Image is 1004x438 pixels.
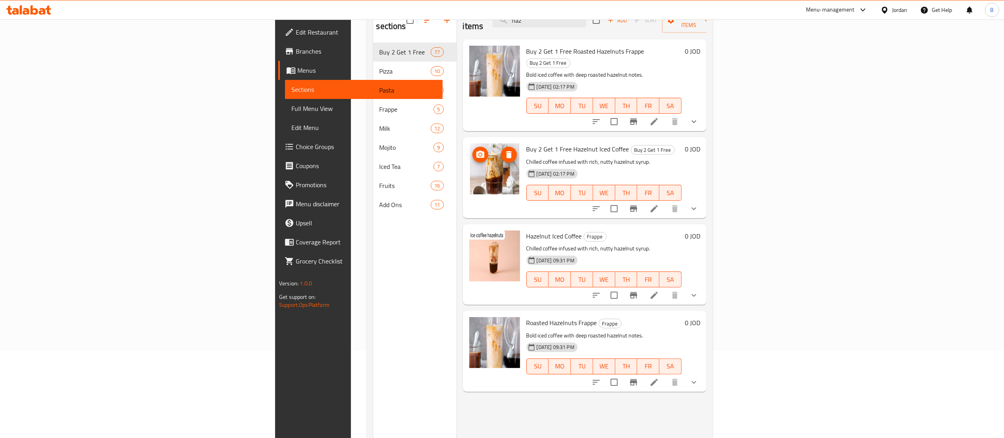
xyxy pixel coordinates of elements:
button: MO [549,185,571,201]
button: show more [684,373,703,392]
span: FR [640,100,656,112]
button: show more [684,112,703,131]
span: 12 [431,125,443,132]
button: delete [665,373,684,392]
button: TH [615,359,638,374]
span: Select to update [606,374,622,391]
button: TU [571,271,593,287]
span: Add [607,16,628,25]
span: Full Menu View [291,104,436,113]
span: Pasta [380,85,434,95]
h6: 0 JOD [685,46,700,57]
a: Promotions [278,175,443,194]
span: Milk [380,124,431,133]
div: Menu-management [806,5,855,15]
span: SU [530,100,546,112]
h6: 0 JOD [685,317,700,328]
span: Edit Restaurant [296,27,436,37]
span: TH [619,187,634,199]
span: Menu disclaimer [296,199,436,209]
a: Sections [285,80,443,99]
button: SA [659,359,682,374]
img: Buy 2 Get 1 Free Hazelnut Iced Coffee [469,143,520,194]
button: delete [665,112,684,131]
div: Jordan [892,6,908,14]
span: 10 [431,68,443,75]
span: FR [640,187,656,199]
a: Coupons [278,156,443,175]
span: [DATE] 09:31 PM [534,257,578,264]
span: TH [619,274,634,285]
span: WE [596,100,612,112]
span: TH [619,100,634,112]
div: items [434,105,443,114]
span: TU [574,274,590,285]
span: Fruits [380,181,431,190]
a: Grocery Checklist [278,252,443,271]
div: items [431,124,443,133]
button: WE [593,359,615,374]
a: Branches [278,42,443,61]
span: MO [552,187,568,199]
a: Upsell [278,213,443,233]
div: Frappe5 [373,100,457,119]
span: Select all sections [402,12,418,29]
img: Buy 2 Get 1 Free Roasted Hazelnuts Frappe [469,46,520,97]
div: Buy 2 Get 1 Free [380,47,431,57]
span: Mojito [380,143,434,152]
button: Manage items [662,8,715,33]
button: MO [549,271,571,287]
button: delete image [501,147,517,163]
span: 5 [434,106,443,113]
a: Coverage Report [278,233,443,252]
span: Add Ons [380,200,431,209]
button: FR [637,185,659,201]
button: Branch-specific-item [624,112,643,131]
div: items [434,162,443,171]
svg: Show Choices [689,378,699,387]
span: Coverage Report [296,237,436,247]
span: FR [640,360,656,372]
span: Select to update [606,200,622,217]
span: Manage items [669,10,709,30]
button: WE [593,98,615,114]
input: search [493,14,586,27]
a: Edit menu item [649,117,659,126]
span: MO [552,100,568,112]
div: items [431,200,443,209]
span: [DATE] 02:17 PM [534,83,578,91]
span: Pizza [380,66,431,76]
span: Iced Tea [380,162,434,171]
span: 7 [434,163,443,171]
button: show more [684,199,703,218]
a: Edit Restaurant [278,23,443,42]
button: upload picture [472,147,488,163]
h2: Menu items [463,8,484,32]
a: Edit menu item [649,204,659,213]
svg: Show Choices [689,291,699,300]
button: sort-choices [587,286,606,305]
a: Support.OpsPlatform [279,300,330,310]
p: Bold iced coffee with deep roasted hazelnut notes. [526,70,682,80]
img: Hazelnut Iced Coffee [469,231,520,281]
span: Menus [297,66,436,75]
div: Frappe [584,232,607,242]
button: TH [615,271,638,287]
span: 9 [434,144,443,151]
button: Branch-specific-item [624,373,643,392]
span: Sort sections [418,11,437,30]
span: SU [530,360,546,372]
button: TU [571,185,593,201]
span: Roasted Hazelnuts Frappe [526,317,597,329]
span: TU [574,360,590,372]
span: Frappe [599,319,621,328]
span: Grocery Checklist [296,256,436,266]
div: Add Ons11 [373,195,457,214]
button: MO [549,359,571,374]
span: Upsell [296,218,436,228]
